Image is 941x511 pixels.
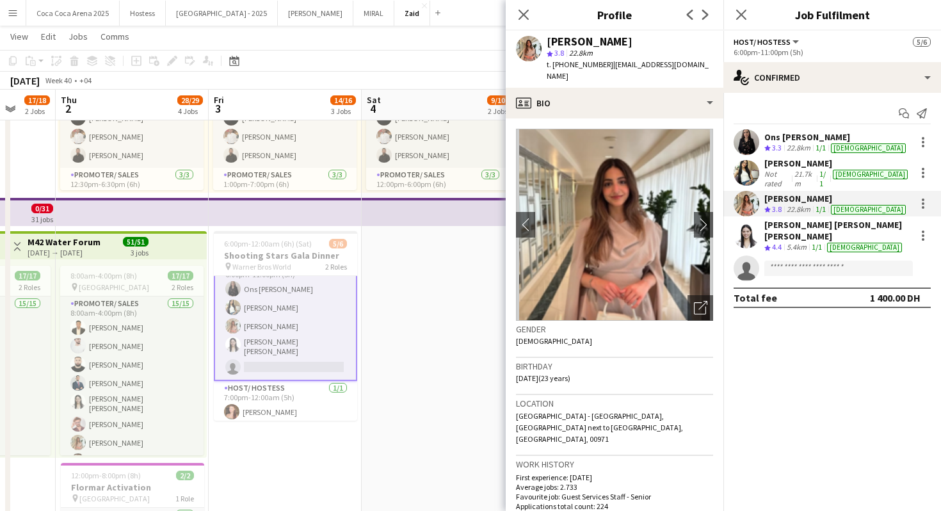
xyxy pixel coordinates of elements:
span: 17/18 [24,95,50,105]
p: Applications total count: 224 [516,501,713,511]
span: Host/ Hostess [734,37,791,47]
div: [PERSON_NAME] [547,36,632,47]
p: Favourite job: Guest Services Staff - Senior [516,492,713,501]
span: 17/17 [168,271,193,280]
h3: Flormar Activation [61,482,204,493]
div: 4 Jobs [178,106,202,116]
a: View [5,28,33,45]
div: [DEMOGRAPHIC_DATA] [831,143,906,153]
h3: Gender [516,323,713,335]
div: 6:00pm-11:00pm (5h) [734,47,931,57]
a: Jobs [63,28,93,45]
app-card-role: Host/ Hostess1I66A4/56:00pm-11:00pm (5h)Ons [PERSON_NAME][PERSON_NAME][PERSON_NAME][PERSON_NAME] ... [214,257,357,381]
span: [GEOGRAPHIC_DATA] [79,494,150,503]
h3: Profile [506,6,723,23]
app-card-role: Host/ Hostess1/17:00pm-12:00am (5h)[PERSON_NAME] [214,381,357,425]
span: View [10,31,28,42]
span: 28/29 [177,95,203,105]
span: 12:00pm-8:00pm (8h) [71,471,141,480]
span: 9/10 [487,95,509,105]
button: Host/ Hostess [734,37,801,47]
span: 2 Roles [325,262,347,272]
app-skills-label: 1/1 [819,169,826,188]
div: [DEMOGRAPHIC_DATA] [833,170,908,179]
h3: Job Fulfilment [723,6,941,23]
span: 3.8 [554,48,564,58]
p: First experience: [DATE] [516,473,713,482]
div: [PERSON_NAME] [764,193,908,204]
div: 22.8km [784,204,813,215]
div: Confirmed [723,62,941,93]
div: 5.4km [784,242,809,253]
span: 3 [212,101,224,116]
div: [DATE] → [DATE] [28,248,101,257]
span: 6:00pm-12:00am (6h) (Sat) [224,239,312,248]
span: Sat [367,94,381,106]
span: 4 [365,101,381,116]
span: 14/16 [330,95,356,105]
div: [PERSON_NAME] [PERSON_NAME] [PERSON_NAME] [764,219,910,242]
span: 22.8km [567,48,595,58]
span: 3.8 [772,204,782,214]
app-card-role: Promoter/ Sales3/312:00pm-6:00pm (6h) [366,168,510,248]
span: Edit [41,31,56,42]
img: Crew avatar or photo [516,129,713,321]
app-skills-label: 1/1 [812,242,822,252]
span: 2/2 [176,471,194,480]
h3: Birthday [516,361,713,372]
button: Zaid [394,1,430,26]
div: Total fee [734,291,777,304]
a: Comms [95,28,134,45]
span: 2 [59,101,77,116]
button: MIRAL [353,1,394,26]
span: [DEMOGRAPHIC_DATA] [516,336,592,346]
span: 3.3 [772,143,782,152]
span: 2 Roles [19,282,40,292]
span: 8:00am-4:00pm (8h) [70,271,137,280]
div: [DEMOGRAPHIC_DATA] [827,243,902,252]
div: 1 400.00 DH [870,291,921,304]
a: Edit [36,28,61,45]
span: Jobs [68,31,88,42]
h3: Location [516,398,713,409]
span: [GEOGRAPHIC_DATA] [79,282,149,292]
div: 22.8km [784,143,813,154]
div: Not rated [764,169,792,188]
app-card-role: Promoter/ Sales3/31:00pm-7:00pm (6h) [213,168,357,248]
app-card-role: Promoter/ Sales3/312:30pm-6:30pm (6h) [60,168,204,248]
p: Average jobs: 2.733 [516,482,713,492]
div: [DEMOGRAPHIC_DATA] [831,205,906,215]
button: [PERSON_NAME] [278,1,353,26]
span: Week 40 [42,76,74,85]
button: [GEOGRAPHIC_DATA] - 2025 [166,1,278,26]
app-job-card: 6:00pm-12:00am (6h) (Sat)5/6Shooting Stars Gala Dinner Warner Bros World2 RolesHost/ Hostess1I66A... [214,231,357,421]
div: Ons [PERSON_NAME] [764,131,908,143]
span: 51/51 [123,237,149,247]
div: 21.7km [792,169,816,188]
div: Bio [506,88,723,118]
span: 5/6 [913,37,931,47]
div: [PERSON_NAME] [764,158,910,169]
button: Hostess [120,1,166,26]
span: t. [PHONE_NUMBER] [547,60,613,69]
span: Thu [61,94,77,106]
span: 5/6 [329,239,347,248]
app-job-card: 8:00am-4:00pm (8h)17/17 [GEOGRAPHIC_DATA]2 RolesPromoter/ Sales15/158:00am-4:00pm (8h)[PERSON_NAM... [60,266,204,455]
span: Fri [214,94,224,106]
span: Comms [101,31,129,42]
h3: M42 Water Forum [28,236,101,248]
button: Coca Coca Arena 2025 [26,1,120,26]
span: 17/17 [15,271,40,280]
span: Warner Bros World [232,262,291,272]
div: Open photos pop-in [688,295,713,321]
span: 4.4 [772,242,782,252]
div: 2 Jobs [488,106,508,116]
div: [DATE] [10,74,40,87]
h3: Shooting Stars Gala Dinner [214,250,357,261]
span: 2 Roles [172,282,193,292]
div: 3 jobs [131,247,149,257]
span: | [EMAIL_ADDRESS][DOMAIN_NAME] [547,60,709,81]
h3: Work history [516,458,713,470]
